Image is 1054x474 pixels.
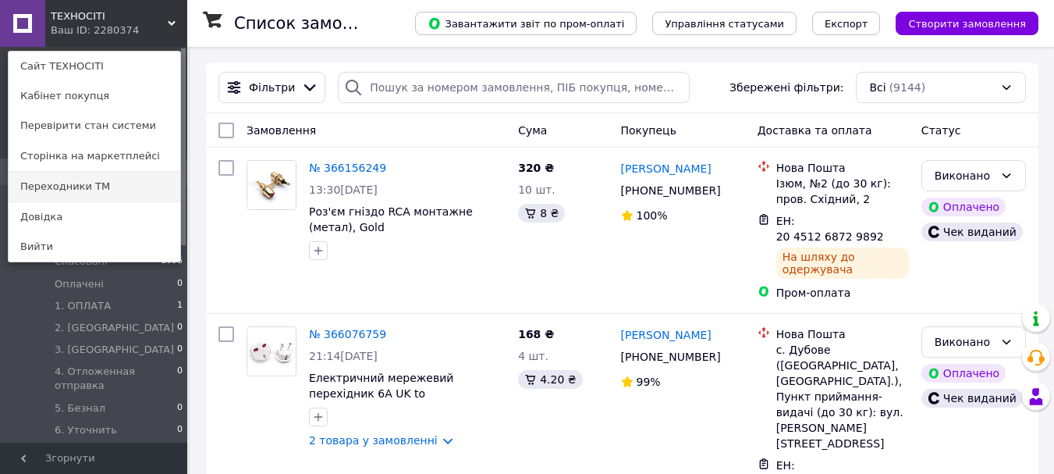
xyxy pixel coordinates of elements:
[518,162,554,174] span: 320 ₴
[896,12,1038,35] button: Створити замовлення
[621,327,712,343] a: [PERSON_NAME]
[776,160,909,176] div: Нова Пошта
[55,365,177,393] span: 4. Отложенная отправка
[309,184,378,196] span: 13:30[DATE]
[309,162,386,174] a: № 366156249
[518,350,548,362] span: 4 шт.
[825,18,868,30] span: Експорт
[665,18,784,30] span: Управління статусами
[247,160,296,210] a: Фото товару
[776,176,909,207] div: Ізюм, №2 (до 30 кг): пров. Східний, 2
[51,23,116,37] div: Ваш ID: 2280374
[247,161,296,209] img: Фото товару
[247,124,316,137] span: Замовлення
[428,16,624,30] span: Завантажити звіт по пром-оплаті
[55,321,174,335] span: 2. [GEOGRAPHIC_DATA]
[177,423,183,437] span: 0
[869,80,885,95] span: Всі
[338,72,690,103] input: Пошук за номером замовлення, ПІБ покупця, номером телефону, Email, номером накладної
[621,161,712,176] a: [PERSON_NAME]
[247,327,296,376] img: Фото товару
[776,326,909,342] div: Нова Пошта
[652,12,797,35] button: Управління статусами
[309,205,473,233] a: Роз'єм гніздо RCA монтажне (метал), Gold
[234,14,392,33] h1: Список замовлень
[518,204,565,223] div: 8 ₴
[177,277,183,291] span: 0
[55,299,111,313] span: 1. ОПЛАТА
[621,124,676,137] span: Покупець
[776,248,909,279] div: На шляху до одержувача
[935,333,994,351] div: Виконано
[621,184,721,197] span: [PHONE_NUMBER]
[776,342,909,451] div: с. Дубове ([GEOGRAPHIC_DATA], [GEOGRAPHIC_DATA].), Пункт приймання-видачі (до 30 кг): вул. [PERSO...
[177,401,183,415] span: 0
[55,423,117,437] span: 6. Уточнить
[309,434,438,447] a: 2 товара у замовленні
[812,12,881,35] button: Експорт
[921,389,1023,408] div: Чек виданий
[9,202,180,232] a: Довідка
[309,372,462,415] a: Електричний мережевий перехідник 6A UK to [GEOGRAPHIC_DATA], білий
[55,343,174,357] span: 3. [GEOGRAPHIC_DATA]
[9,172,180,201] a: Переходники ТМ
[621,351,721,363] span: [PHONE_NUMBER]
[637,376,661,388] span: 99%
[247,326,296,376] a: Фото товару
[309,350,378,362] span: 21:14[DATE]
[776,215,884,243] span: ЕН: 20 4512 6872 9892
[177,299,183,313] span: 1
[921,124,961,137] span: Статус
[177,321,183,335] span: 0
[776,285,909,301] div: Пром-оплата
[51,9,168,23] span: ТЕХНОСІТІ
[9,232,180,262] a: Вийти
[921,364,1006,383] div: Оплачено
[9,81,180,111] a: Кабінет покупця
[935,167,994,184] div: Виконано
[921,198,1006,216] div: Оплачено
[177,343,183,357] span: 0
[908,18,1026,30] span: Створити замовлення
[518,370,582,389] div: 4.20 ₴
[9,141,180,171] a: Сторінка на маркетплейсі
[177,365,183,393] span: 0
[518,328,554,340] span: 168 ₴
[55,401,105,415] span: 5. Безнал
[518,124,547,137] span: Cума
[309,328,386,340] a: № 366076759
[889,81,926,94] span: (9144)
[758,124,872,137] span: Доставка та оплата
[55,277,104,291] span: Оплачені
[9,111,180,141] a: Перевірити стан системи
[637,209,668,222] span: 100%
[415,12,637,35] button: Завантажити звіт по пром-оплаті
[729,80,843,95] span: Збережені фільтри:
[9,52,180,81] a: Сайт ТЕХНОСІТІ
[880,16,1038,29] a: Створити замовлення
[921,223,1023,241] div: Чек виданий
[249,80,295,95] span: Фільтри
[518,184,555,196] span: 10 шт.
